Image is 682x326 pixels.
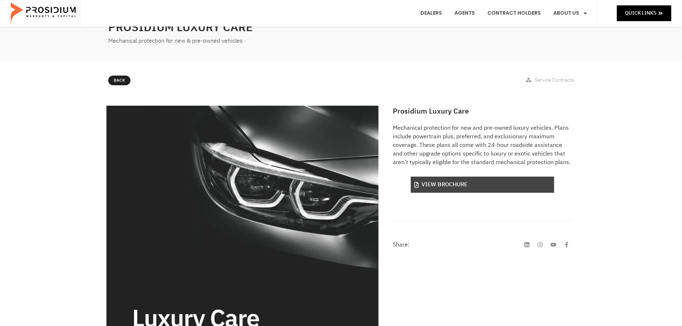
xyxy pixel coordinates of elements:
a: Quick Links [617,5,671,21]
span: Back [114,77,125,85]
span: Service Contracts [535,76,574,84]
h4: Share: [393,242,410,248]
a: Back [108,76,130,86]
div: Mechanical protection for new & pre-owned vehicles [108,36,338,46]
h2: Prosidium Luxury Care [108,19,338,36]
span: Quick Links [625,9,656,18]
a: View Brochure [411,177,554,193]
p: Mechanical protection for new and pre-owned luxury vehicles. Plans include powertrain plus, prefe... [393,124,572,167]
h2: Prosidium Luxury Care [393,106,572,116]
